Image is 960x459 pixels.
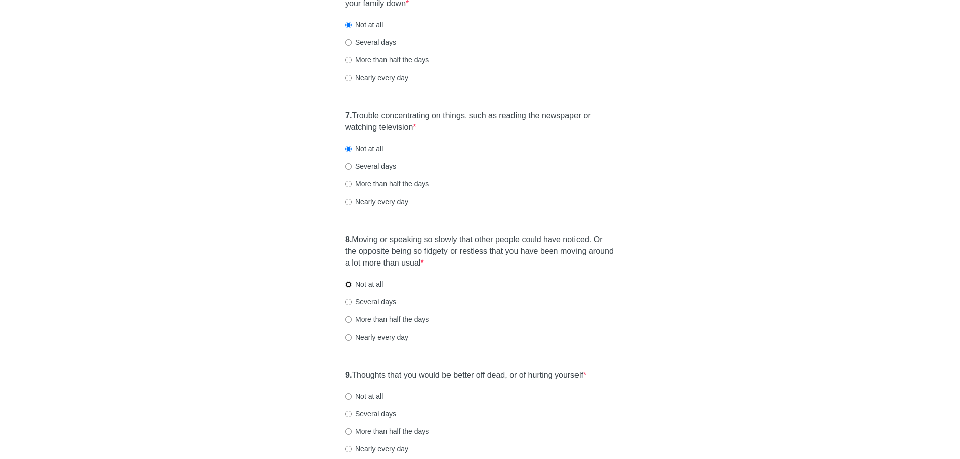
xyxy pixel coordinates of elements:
[345,281,352,288] input: Not at all
[345,235,352,244] strong: 8.
[345,199,352,205] input: Nearly every day
[345,39,352,46] input: Several days
[345,314,429,324] label: More than half the days
[345,411,352,417] input: Several days
[345,234,615,269] label: Moving or speaking so slowly that other people could have noticed. Or the opposite being so fidge...
[345,37,396,47] label: Several days
[345,57,352,63] input: More than half the days
[345,73,408,83] label: Nearly every day
[345,371,352,379] strong: 9.
[345,334,352,341] input: Nearly every day
[345,20,383,30] label: Not at all
[345,22,352,28] input: Not at all
[345,444,408,454] label: Nearly every day
[345,75,352,81] input: Nearly every day
[345,55,429,65] label: More than half the days
[345,146,352,152] input: Not at all
[345,370,586,381] label: Thoughts that you would be better off dead, or of hurting yourself
[345,446,352,452] input: Nearly every day
[345,426,429,436] label: More than half the days
[345,161,396,171] label: Several days
[345,110,615,134] label: Trouble concentrating on things, such as reading the newspaper or watching television
[345,428,352,435] input: More than half the days
[345,332,408,342] label: Nearly every day
[345,409,396,419] label: Several days
[345,144,383,154] label: Not at all
[345,181,352,187] input: More than half the days
[345,393,352,400] input: Not at all
[345,196,408,207] label: Nearly every day
[345,179,429,189] label: More than half the days
[345,299,352,305] input: Several days
[345,163,352,170] input: Several days
[345,279,383,289] label: Not at all
[345,297,396,307] label: Several days
[345,111,352,120] strong: 7.
[345,316,352,323] input: More than half the days
[345,391,383,401] label: Not at all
